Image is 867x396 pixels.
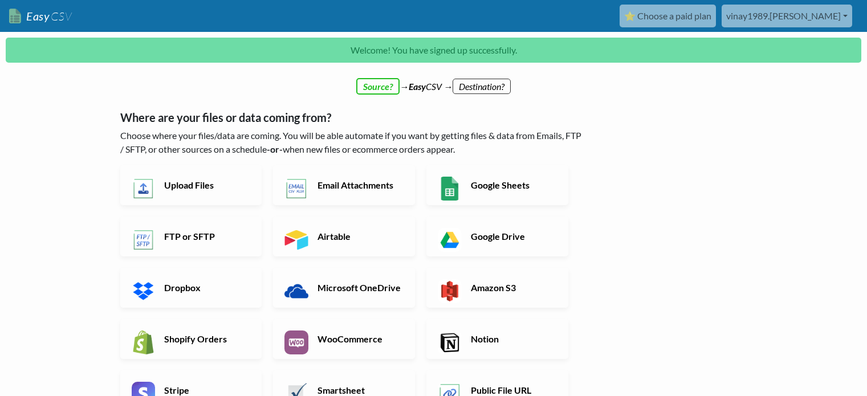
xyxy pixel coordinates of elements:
h6: Amazon S3 [468,282,557,293]
h6: Notion [468,333,557,344]
a: Dropbox [120,268,262,308]
h6: Google Sheets [468,179,557,190]
img: Shopify App & API [132,330,156,354]
img: Microsoft OneDrive App & API [284,279,308,303]
div: → CSV → [109,68,759,93]
span: CSV [50,9,72,23]
h6: Smartsheet [315,385,404,395]
img: Google Sheets App & API [438,177,462,201]
a: EasyCSV [9,5,72,28]
a: Notion [426,319,568,359]
a: Upload Files [120,165,262,205]
a: Amazon S3 [426,268,568,308]
a: Google Sheets [426,165,568,205]
a: WooCommerce [273,319,415,359]
h6: Microsoft OneDrive [315,282,404,293]
img: Notion App & API [438,330,462,354]
img: Dropbox App & API [132,279,156,303]
h6: Google Drive [468,231,557,242]
a: Google Drive [426,217,568,256]
h6: WooCommerce [315,333,404,344]
a: Microsoft OneDrive [273,268,415,308]
img: Airtable App & API [284,228,308,252]
a: Email Attachments [273,165,415,205]
img: Email New CSV or XLSX File App & API [284,177,308,201]
h5: Where are your files or data coming from? [120,111,585,124]
p: Choose where your files/data are coming. You will be able automate if you want by getting files &... [120,129,585,156]
h6: FTP or SFTP [161,231,251,242]
h6: Upload Files [161,179,251,190]
h6: Stripe [161,385,251,395]
a: Shopify Orders [120,319,262,359]
img: Upload Files App & API [132,177,156,201]
a: FTP or SFTP [120,217,262,256]
h6: Dropbox [161,282,251,293]
img: Amazon S3 App & API [438,279,462,303]
img: FTP or SFTP App & API [132,228,156,252]
h6: Email Attachments [315,179,404,190]
h6: Shopify Orders [161,333,251,344]
img: Google Drive App & API [438,228,462,252]
a: Airtable [273,217,415,256]
p: Welcome! You have signed up successfully. [6,38,861,63]
h6: Airtable [315,231,404,242]
a: ⭐ Choose a paid plan [620,5,716,27]
b: -or- [267,144,283,154]
a: vinay1989.[PERSON_NAME] [722,5,852,27]
img: WooCommerce App & API [284,330,308,354]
